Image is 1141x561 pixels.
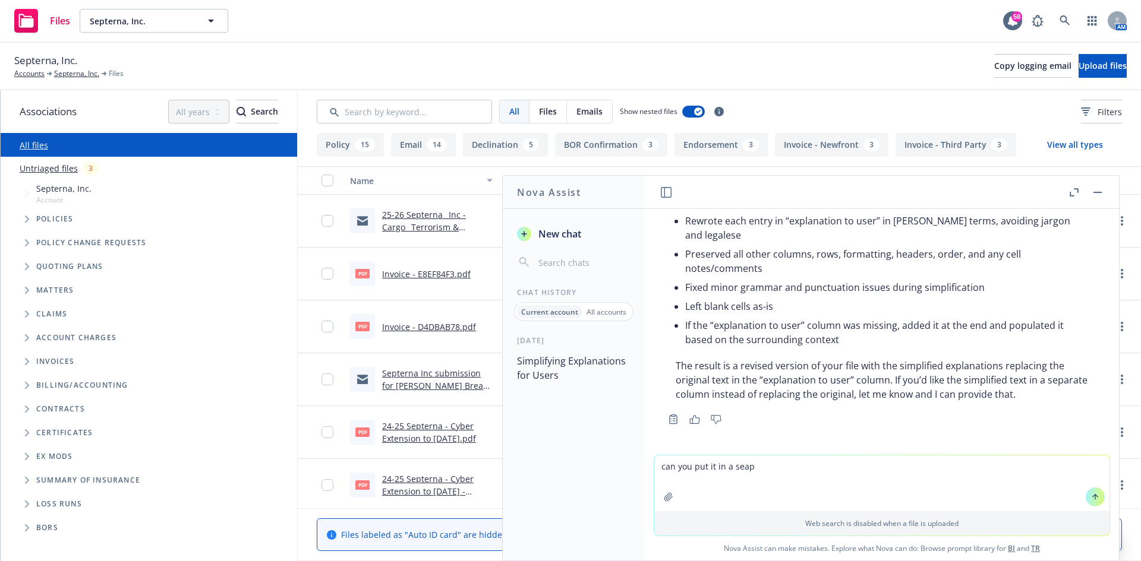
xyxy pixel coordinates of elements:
span: Contracts [36,405,85,413]
span: pdf [355,427,370,436]
button: Email [391,133,456,157]
svg: Copy to clipboard [668,414,679,424]
div: 3 [642,138,658,151]
a: more [1115,214,1129,228]
input: Select all [322,175,333,186]
a: Septerna, Inc. [54,68,99,79]
input: Toggle Row Selected [322,426,333,438]
span: Emails [576,105,603,118]
a: 25-26 Septerna_ Inc - Cargo_ Terrorism & Sabotage_ and CyberLink Invoice Attached.msg [382,209,482,258]
a: more [1115,267,1129,281]
a: Report a Bug [1026,9,1049,33]
div: 3 [863,138,880,151]
input: Toggle Row Selected [322,321,333,332]
button: Created on [650,166,777,195]
div: Created on [655,175,759,187]
span: Filters [1098,106,1122,118]
a: Untriaged files [20,162,78,175]
li: Fixed minor grammar and punctuation issues during simplification [685,278,1088,297]
span: Policy change requests [36,239,146,246]
span: BORs [36,524,58,531]
span: Septerna, Inc. [90,15,193,27]
span: New chat [536,227,581,241]
p: The result is a revised version of your file with the simplified explanations replacing the origi... [676,359,1088,401]
span: Files labeled as "Auto ID card" are hidden. [341,528,591,541]
a: Invoice - D4DBAB78.pdf [382,321,476,332]
div: Summary [781,175,911,187]
button: View all types [1028,133,1122,157]
button: File type [497,166,650,195]
span: Files [50,16,70,26]
button: Filters [1081,100,1122,123]
span: Filters [1081,106,1122,118]
button: Copy logging email [994,54,1071,78]
span: Quoting plans [36,263,103,270]
div: 3 [743,138,759,151]
li: Preserved all other columns, rows, formatting, headers, order, and any cell notes/comments [685,245,1088,278]
span: Ex Mods [36,453,73,460]
span: Septerna, Inc. [14,53,77,68]
div: Tree Example [1,180,297,373]
span: Files [539,105,557,118]
span: pdf [355,322,370,331]
span: Invoices [36,358,75,365]
div: File type [502,175,632,187]
button: Simplifying Explanations for Users [512,350,635,386]
span: Upload files [1079,60,1127,71]
span: Copy logging email [994,60,1071,71]
span: Billing/Accounting [36,382,128,389]
div: 3 [991,138,1007,151]
div: Name [350,175,480,187]
h1: Nova Assist [517,185,581,199]
textarea: can you put it in a seap [654,455,1110,511]
div: 15 [355,138,375,151]
div: Chat History [503,287,645,297]
button: Thumbs down [707,411,726,427]
input: Search by keyword... [317,100,492,123]
li: If the “explanation to user” column was missing, added it at the end and populated it based on th... [685,316,1088,349]
button: Septerna, Inc. [80,9,228,33]
button: Policy [317,133,384,157]
input: Toggle Row Selected [322,268,333,280]
a: BI [1008,543,1015,553]
input: Toggle Row Selected [322,479,333,491]
span: Show nested files [620,106,677,116]
span: Septerna, Inc. [36,182,92,195]
a: 24-25 Septerna - Cyber Extension to [DATE] - Carrier Invoice.pdf [382,473,474,509]
span: Summary of insurance [36,477,140,484]
button: SearchSearch [237,100,278,123]
a: Invoice - E8EF84F3.pdf [382,268,471,280]
button: Declination [463,133,548,157]
a: TR [1031,543,1040,553]
div: Folder Tree Example [1,373,297,540]
span: Associations [20,104,77,119]
span: Account charges [36,334,116,341]
li: Left blank cells as-is [685,297,1088,316]
span: pdf [355,480,370,489]
div: 5 [523,138,539,151]
span: All [509,105,519,118]
div: 58 [1011,11,1022,22]
button: Invoice - Third Party [896,133,1016,157]
span: Loss Runs [36,500,82,508]
input: Toggle Row Selected [322,215,333,227]
button: Linked associations [929,166,1082,195]
input: Search chats [536,254,631,271]
a: Files [10,4,75,37]
p: Web search is disabled when a file is uploaded [661,518,1102,528]
a: more [1115,425,1129,439]
a: Accounts [14,68,45,79]
span: Claims [36,310,67,318]
div: 14 [427,138,447,151]
p: All accounts [587,307,626,317]
button: Upload files [1079,54,1127,78]
div: 3 [83,161,99,175]
button: Invoice - Newfront [775,133,888,157]
span: Files [109,68,124,79]
a: more [1115,372,1129,386]
button: BOR Confirmation [555,133,667,157]
a: Septerna Inc submission for [PERSON_NAME] Breach Response, Effective [DATE] Extension.msg [382,367,493,416]
div: Linked associations [934,175,1077,187]
span: Policies [36,215,74,223]
span: Nova Assist can make mistakes. Explore what Nova can do: Browse prompt library for and [650,536,1114,560]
